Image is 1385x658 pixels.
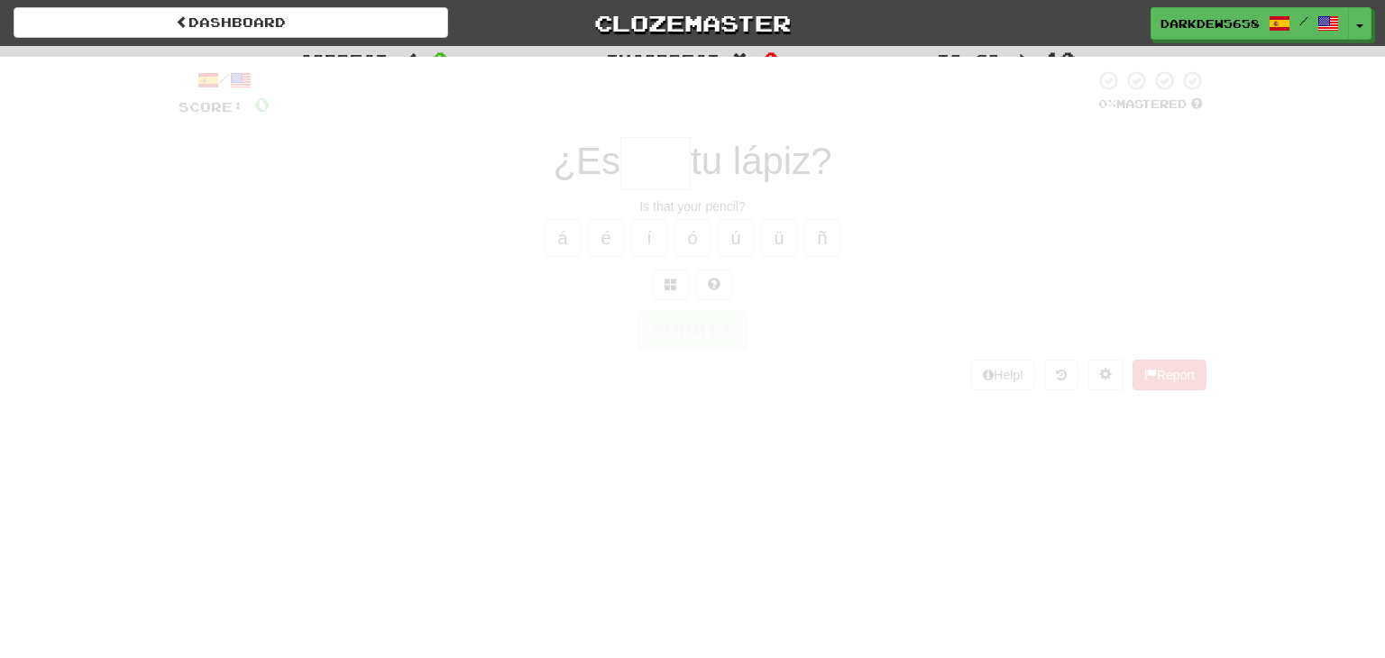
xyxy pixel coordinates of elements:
[653,270,689,300] button: Switch sentence to multiple choice alt+p
[14,7,448,38] a: Dashboard
[764,48,779,69] span: 0
[804,219,840,257] button: ñ
[179,197,1206,215] div: Is that your pencil?
[937,50,1000,69] span: To go
[1133,360,1206,390] button: Report
[400,52,420,68] span: :
[1299,14,1308,27] span: /
[588,219,624,257] button: é
[1044,360,1078,390] button: Round history (alt+y)
[732,52,752,68] span: :
[1151,7,1349,40] a: DarkDew5658 /
[254,93,270,115] span: 0
[179,99,243,114] span: Score:
[674,219,711,257] button: ó
[761,219,797,257] button: ü
[971,360,1035,390] button: Help!
[1013,52,1032,68] span: :
[696,270,732,300] button: Single letter hint - you only get 1 per sentence and score half the points! alt+h
[545,219,581,257] button: á
[606,50,720,69] span: Incorrect
[1098,96,1116,111] span: 0 %
[553,140,620,182] span: ¿Es
[433,48,448,69] span: 0
[637,309,748,351] button: Submit
[691,140,831,182] span: tu lápiz?
[631,219,667,257] button: í
[1160,15,1260,32] span: DarkDew5658
[718,219,754,257] button: ú
[1045,48,1076,69] span: 10
[179,69,270,92] div: /
[299,50,388,69] span: Correct
[1095,96,1206,113] div: Mastered
[475,7,910,39] a: Clozemaster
